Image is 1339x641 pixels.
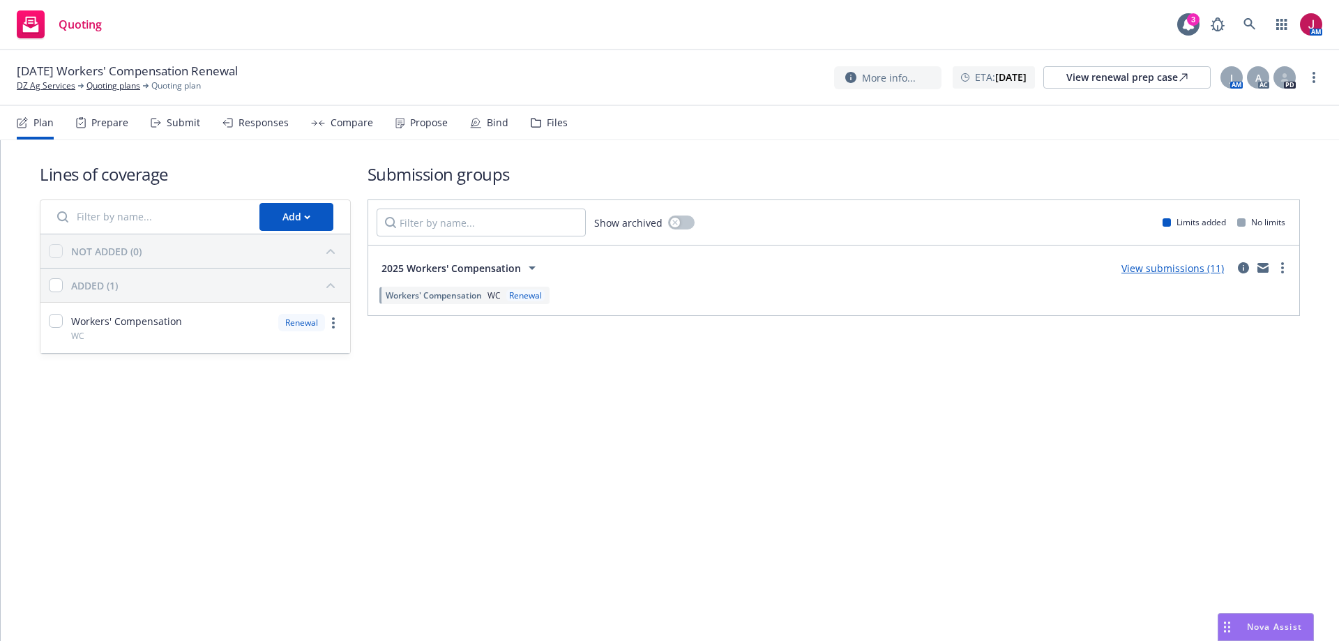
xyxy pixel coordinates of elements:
span: 2025 Workers' Compensation [381,261,521,276]
span: ETA : [975,70,1027,84]
h1: Submission groups [368,163,1300,186]
div: Renewal [506,289,545,301]
strong: [DATE] [995,70,1027,84]
button: More info... [834,66,941,89]
div: Submit [167,117,200,128]
div: Bind [487,117,508,128]
div: Files [547,117,568,128]
span: Nova Assist [1247,621,1302,633]
a: mail [1255,259,1271,276]
div: Propose [410,117,448,128]
a: Switch app [1268,10,1296,38]
a: View submissions (11) [1121,262,1224,275]
span: Workers' Compensation [71,314,182,329]
span: WC [71,330,84,342]
a: more [1306,69,1322,86]
a: View renewal prep case [1043,66,1211,89]
span: Quoting plan [151,80,201,92]
button: NOT ADDED (0) [71,240,342,262]
div: 3 [1187,13,1200,26]
div: NOT ADDED (0) [71,244,142,259]
span: A [1255,70,1262,85]
span: J [1230,70,1233,85]
div: No limits [1237,216,1285,228]
button: 2025 Workers' Compensation [377,254,545,282]
div: Prepare [91,117,128,128]
div: ADDED (1) [71,278,118,293]
a: circleInformation [1235,259,1252,276]
div: Plan [33,117,54,128]
span: WC [487,289,501,301]
span: More info... [862,70,916,85]
div: Limits added [1163,216,1226,228]
div: View renewal prep case [1066,67,1188,88]
button: ADDED (1) [71,274,342,296]
a: Quoting [11,5,107,44]
div: Add [282,204,310,230]
div: Drag to move [1218,614,1236,640]
span: Quoting [59,19,102,30]
a: DZ Ag Services [17,80,75,92]
span: Show archived [594,216,663,230]
a: Quoting plans [86,80,140,92]
input: Filter by name... [49,203,251,231]
span: Workers' Compensation [386,289,482,301]
img: photo [1300,13,1322,36]
div: Responses [239,117,289,128]
h1: Lines of coverage [40,163,351,186]
button: Nova Assist [1218,613,1314,641]
button: Add [259,203,333,231]
a: Report a Bug [1204,10,1232,38]
div: Compare [331,117,373,128]
div: Renewal [278,314,325,331]
a: Search [1236,10,1264,38]
span: [DATE] Workers' Compensation Renewal [17,63,238,80]
input: Filter by name... [377,209,586,236]
a: more [325,315,342,331]
a: more [1274,259,1291,276]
